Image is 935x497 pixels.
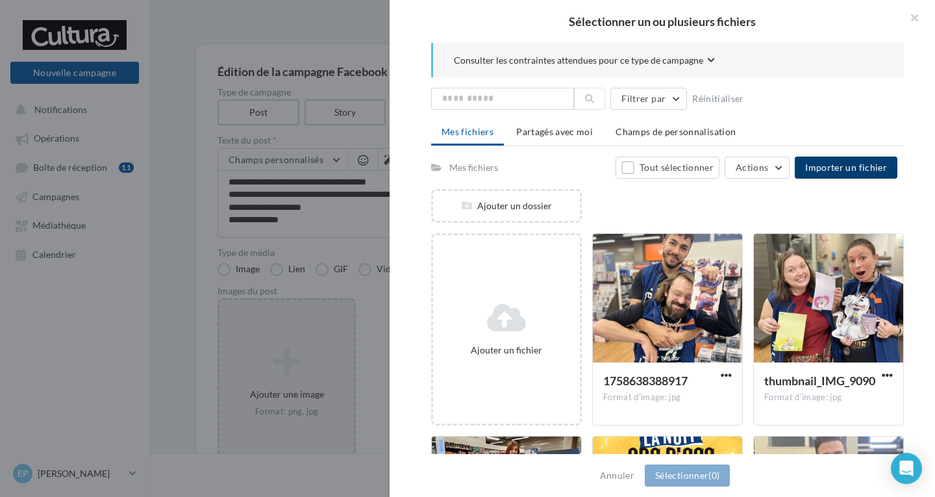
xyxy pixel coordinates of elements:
span: Mes fichiers [442,126,493,137]
span: Champs de personnalisation [616,126,736,137]
div: Ajouter un dossier [433,199,580,212]
button: Filtrer par [610,88,687,110]
div: Format d'image: jpg [603,392,732,403]
span: (0) [708,470,719,481]
button: Tout sélectionner [616,157,719,179]
h2: Sélectionner un ou plusieurs fichiers [410,16,914,27]
button: Consulter les contraintes attendues pour ce type de campagne [454,53,715,70]
span: 1758638388917 [603,374,688,388]
button: Actions [725,157,790,179]
button: Annuler [595,468,640,483]
button: Importer un fichier [795,157,897,179]
div: Open Intercom Messenger [891,453,922,484]
span: Importer un fichier [805,162,887,173]
span: Consulter les contraintes attendues pour ce type de campagne [454,54,703,67]
div: Mes fichiers [449,161,498,174]
span: Partagés avec moi [516,126,593,137]
div: Format d'image: jpg [764,392,893,403]
span: Actions [736,162,768,173]
button: Réinitialiser [687,91,749,107]
div: Ajouter un fichier [438,344,575,357]
button: Sélectionner(0) [645,465,730,487]
span: thumbnail_IMG_9090 [764,374,875,388]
